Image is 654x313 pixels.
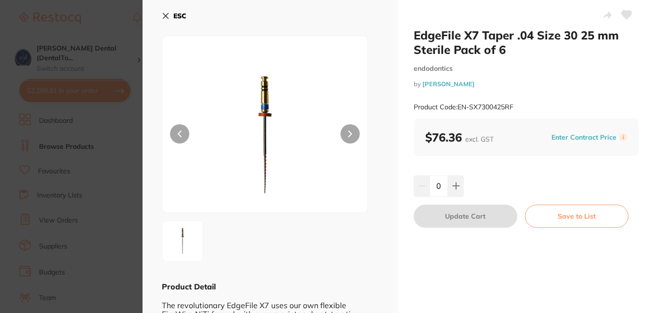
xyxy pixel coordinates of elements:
b: Product Detail [162,282,216,291]
small: endodontics [414,65,639,73]
span: excl. GST [465,135,494,143]
a: [PERSON_NAME] [422,80,475,88]
small: Product Code: EN-SX7300425RF [414,103,513,111]
b: $76.36 [425,130,494,144]
img: UkYuanBn [165,224,200,259]
label: i [619,133,627,141]
button: ESC [162,8,186,24]
b: ESC [173,12,186,20]
button: Enter Contract Price [549,133,619,142]
button: Update Cart [414,205,517,228]
button: Save to List [525,205,628,228]
small: by [414,80,639,88]
h2: EdgeFile X7 Taper .04 Size 30 25 mm Sterile Pack of 6 [414,28,639,57]
img: UkYuanBn [203,60,327,212]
